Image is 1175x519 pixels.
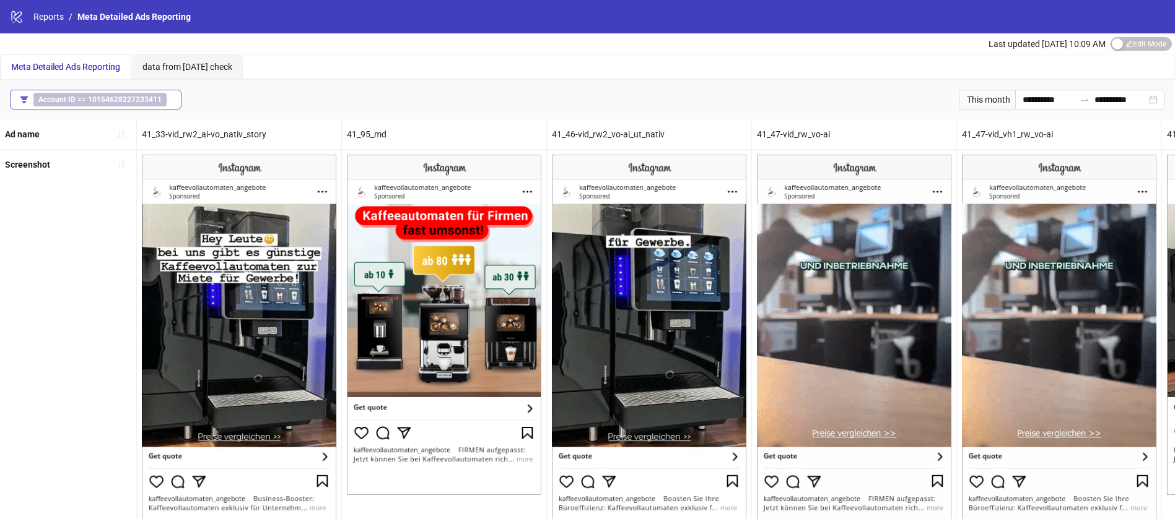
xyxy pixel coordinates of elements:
div: 41_33-vid_rw2_ai-vo_nativ_story [137,119,341,149]
span: Meta Detailed Ads Reporting [77,12,191,22]
span: data from [DATE] check [142,62,232,72]
span: Last updated [DATE] 10:09 AM [989,39,1106,49]
b: Account ID [38,95,76,104]
span: == [33,93,167,106]
img: Screenshot 120227423168810498 [347,155,541,495]
span: to [1080,95,1090,105]
button: Account ID == 10154628227233411 [10,90,181,109]
li: / [69,10,72,24]
span: swap-right [1080,95,1090,105]
span: filter [20,95,28,104]
div: 41_46-vid_rw2_vo-ai_ut_nativ [547,119,751,149]
span: sort-ascending [117,130,126,139]
div: This month [959,90,1015,109]
div: 41_95_md [342,119,546,149]
span: sort-ascending [117,160,126,169]
div: 41_47-vid_rw_vo-ai [752,119,956,149]
a: Reports [31,10,66,24]
span: Meta Detailed Ads Reporting [11,62,120,72]
div: 41_47-vid_vh1_rw_vo-ai [957,119,1161,149]
b: 10154628227233411 [88,95,162,104]
b: Screenshot [5,160,50,169]
b: Ad name [5,129,40,139]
